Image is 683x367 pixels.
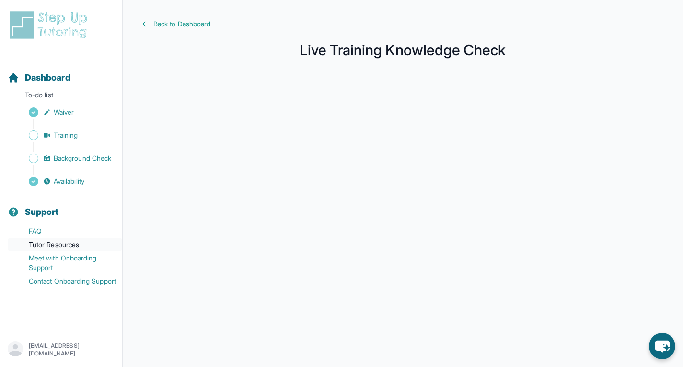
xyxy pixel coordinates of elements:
[54,177,84,186] span: Availability
[8,225,122,238] a: FAQ
[4,90,118,104] p: To-do list
[8,71,70,84] a: Dashboard
[8,175,122,188] a: Availability
[4,56,118,88] button: Dashboard
[29,342,115,357] p: [EMAIL_ADDRESS][DOMAIN_NAME]
[4,190,118,223] button: Support
[142,19,664,29] a: Back to Dashboard
[8,129,122,142] a: Training
[8,10,93,40] img: logo
[25,71,70,84] span: Dashboard
[142,44,664,56] h1: Live Training Knowledge Check
[8,274,122,288] a: Contact Onboarding Support
[8,251,122,274] a: Meet with Onboarding Support
[153,19,210,29] span: Back to Dashboard
[54,130,78,140] span: Training
[8,106,122,119] a: Waiver
[54,107,74,117] span: Waiver
[54,154,111,163] span: Background Check
[8,152,122,165] a: Background Check
[649,333,675,359] button: chat-button
[8,341,115,358] button: [EMAIL_ADDRESS][DOMAIN_NAME]
[8,238,122,251] a: Tutor Resources
[25,205,59,219] span: Support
